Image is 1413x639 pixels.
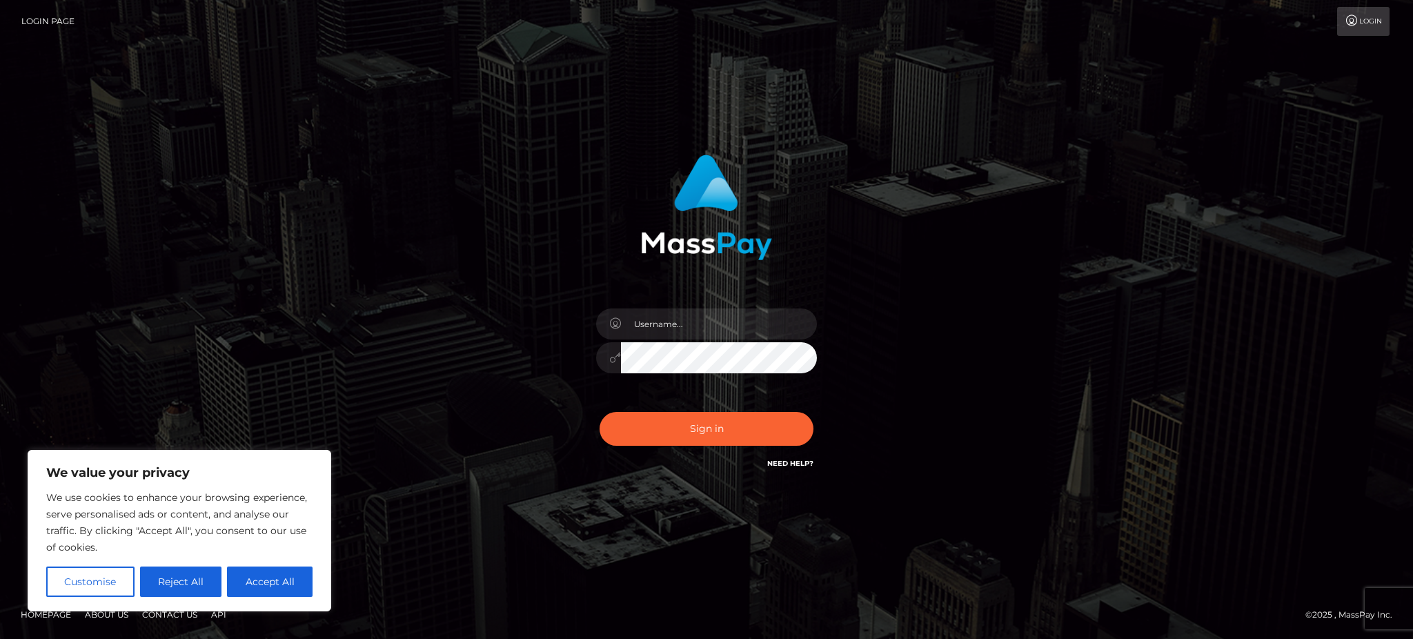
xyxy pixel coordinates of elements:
[28,450,331,611] div: We value your privacy
[227,567,313,597] button: Accept All
[46,489,313,556] p: We use cookies to enhance your browsing experience, serve personalised ads or content, and analys...
[1337,7,1390,36] a: Login
[621,308,817,340] input: Username...
[46,567,135,597] button: Customise
[206,604,232,625] a: API
[641,155,772,260] img: MassPay Login
[1305,607,1403,622] div: © 2025 , MassPay Inc.
[15,604,77,625] a: Homepage
[79,604,134,625] a: About Us
[21,7,75,36] a: Login Page
[140,567,222,597] button: Reject All
[600,412,813,446] button: Sign in
[46,464,313,481] p: We value your privacy
[137,604,203,625] a: Contact Us
[767,459,813,468] a: Need Help?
